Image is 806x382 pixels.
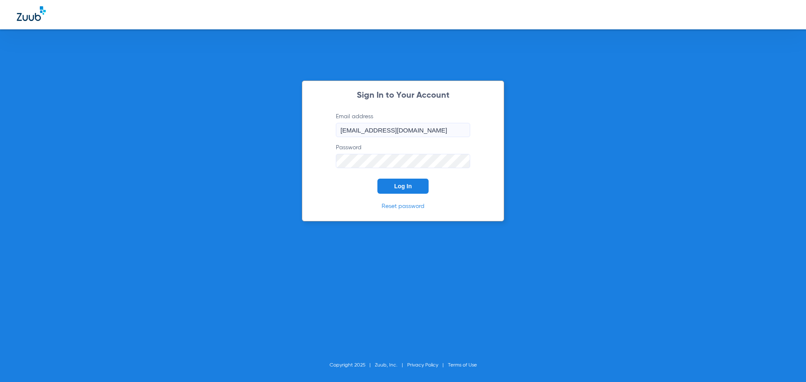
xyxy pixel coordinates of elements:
[375,361,407,369] li: Zuub, Inc.
[323,91,483,100] h2: Sign In to Your Account
[377,179,429,194] button: Log In
[17,6,46,21] img: Zuub Logo
[448,363,477,368] a: Terms of Use
[336,112,470,137] label: Email address
[336,154,470,168] input: Password
[336,123,470,137] input: Email address
[407,363,438,368] a: Privacy Policy
[394,183,412,190] span: Log In
[336,143,470,168] label: Password
[330,361,375,369] li: Copyright 2025
[382,203,424,209] a: Reset password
